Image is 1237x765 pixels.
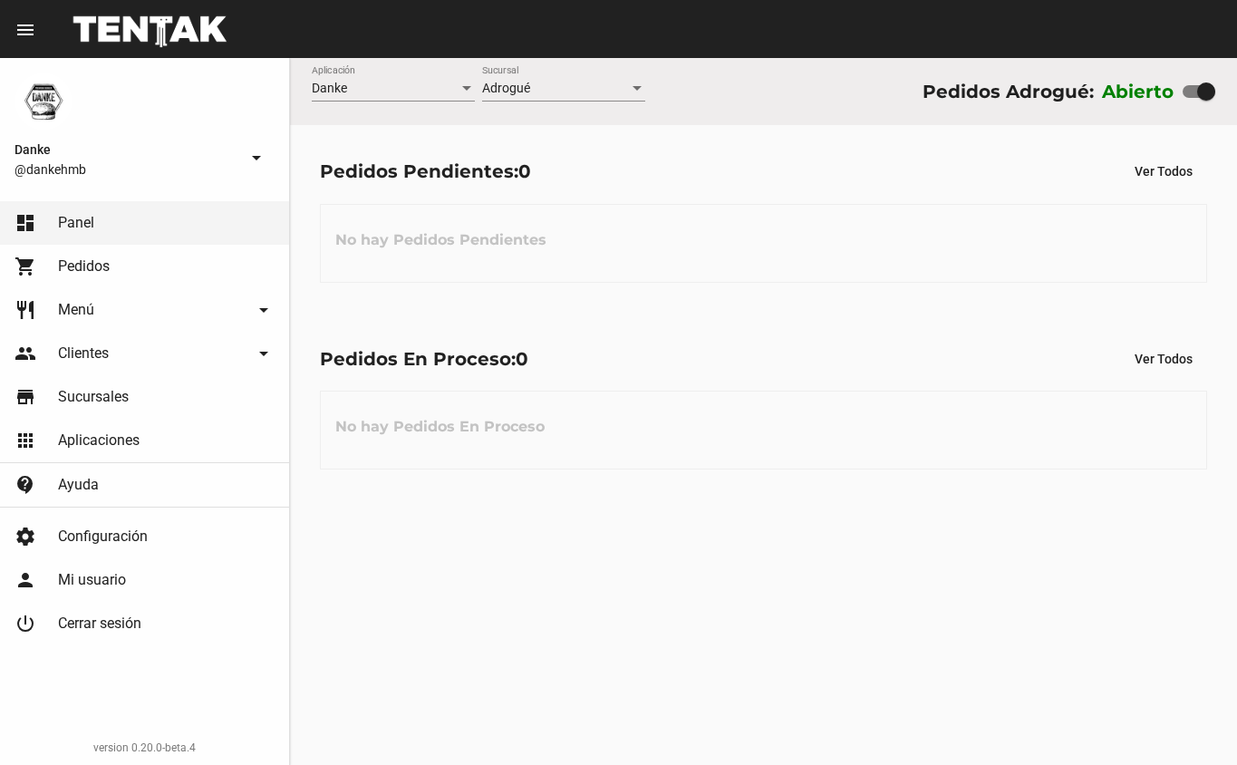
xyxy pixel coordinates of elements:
mat-icon: arrow_drop_down [253,343,275,364]
div: Pedidos En Proceso: [320,344,528,373]
span: 0 [518,160,531,182]
button: Ver Todos [1120,155,1207,188]
span: Aplicaciones [58,431,140,450]
img: 1d4517d0-56da-456b-81f5-6111ccf01445.png [14,73,72,131]
mat-icon: arrow_drop_down [253,299,275,321]
mat-icon: arrow_drop_down [246,147,267,169]
mat-icon: apps [14,430,36,451]
mat-icon: restaurant [14,299,36,321]
span: Configuración [58,528,148,546]
mat-icon: menu [14,19,36,41]
h3: No hay Pedidos Pendientes [321,213,561,267]
span: Danke [14,139,238,160]
span: Panel [58,214,94,232]
span: Pedidos [58,257,110,276]
div: Pedidos Adrogué: [923,77,1094,106]
mat-icon: shopping_cart [14,256,36,277]
div: version 0.20.0-beta.4 [14,739,275,757]
mat-icon: power_settings_new [14,613,36,634]
span: Ver Todos [1135,164,1193,179]
mat-icon: person [14,569,36,591]
span: Ver Todos [1135,352,1193,366]
span: Menú [58,301,94,319]
span: 0 [516,348,528,370]
div: Pedidos Pendientes: [320,157,531,186]
mat-icon: people [14,343,36,364]
span: Adrogué [482,81,530,95]
mat-icon: contact_support [14,474,36,496]
span: Clientes [58,344,109,363]
span: Mi usuario [58,571,126,589]
h3: No hay Pedidos En Proceso [321,400,559,454]
button: Ver Todos [1120,343,1207,375]
mat-icon: settings [14,526,36,547]
span: Cerrar sesión [58,615,141,633]
mat-icon: dashboard [14,212,36,234]
label: Abierto [1102,77,1174,106]
span: Sucursales [58,388,129,406]
span: @dankehmb [14,160,238,179]
span: Danke [312,81,347,95]
span: Ayuda [58,476,99,494]
mat-icon: store [14,386,36,408]
iframe: chat widget [1161,692,1219,747]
